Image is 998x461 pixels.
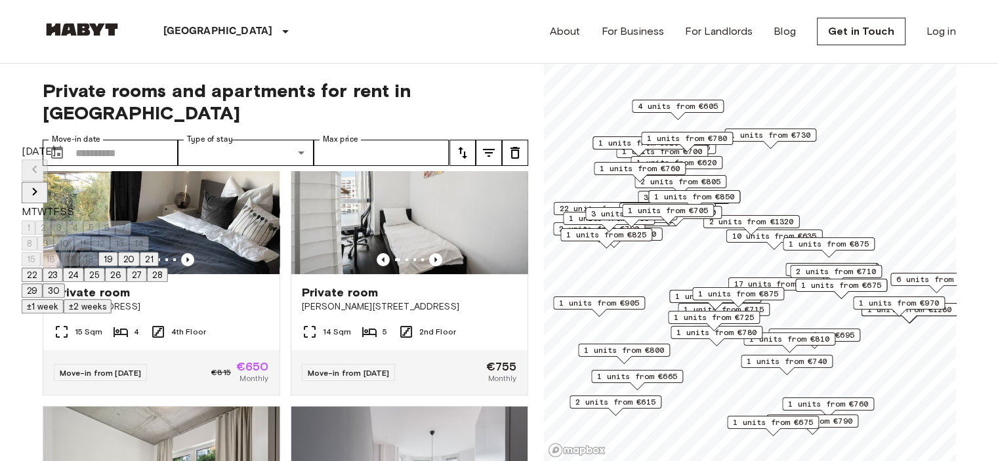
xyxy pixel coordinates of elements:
[636,157,717,169] span: 1 units from €620
[502,140,528,166] button: tune
[302,300,517,313] span: [PERSON_NAME][STREET_ADDRESS]
[772,415,852,427] span: 1 units from €790
[22,252,41,266] button: 15
[675,291,755,302] span: 1 units from €835
[51,220,67,235] button: 3
[383,326,387,338] span: 5
[790,265,882,285] div: Map marker
[585,207,677,228] div: Map marker
[449,140,476,166] button: tune
[127,268,147,282] button: 27
[147,268,168,282] button: 28
[709,216,793,228] span: 2 units from €1320
[578,344,670,364] div: Map marker
[801,279,881,291] span: 1 units from €675
[640,176,720,188] span: 2 units from €805
[766,414,858,435] div: Map marker
[323,326,352,338] span: 14 Sqm
[859,297,939,309] span: 1 units from €970
[569,212,649,224] span: 1 units from €895
[187,134,233,145] label: Type of stay
[671,326,762,346] div: Map marker
[782,397,874,418] div: Map marker
[84,268,105,282] button: 25
[22,283,43,298] button: 29
[47,205,53,218] span: Thursday
[115,220,131,235] button: 7
[22,298,168,314] div: Move In Flexibility
[674,311,754,323] span: 1 units from €725
[630,206,722,226] div: Map marker
[733,416,813,428] span: 1 units from €675
[553,202,650,222] div: Map marker
[647,132,727,144] span: 1 units from €780
[211,367,231,378] span: €815
[118,252,140,266] button: 20
[419,326,456,338] span: 2nd Floor
[728,277,824,298] div: Map marker
[163,24,273,39] p: [GEOGRAPHIC_DATA]
[236,361,269,372] span: €650
[703,215,799,235] div: Map marker
[22,299,64,313] button: ±1 week
[853,296,945,317] div: Map marker
[749,333,829,345] span: 1 units from €810
[140,252,159,266] button: 21
[22,220,35,235] button: 1
[572,228,656,240] span: 1 units from €1200
[22,236,37,251] button: 8
[676,327,757,338] span: 1 units from €780
[83,220,99,235] button: 5
[591,208,671,220] span: 3 units from €625
[43,268,63,282] button: 23
[648,190,740,210] div: Map marker
[570,395,661,416] div: Map marker
[563,212,655,232] div: Map marker
[732,230,816,242] span: 10 units from €635
[734,278,818,290] span: 17 units from €720
[774,24,796,39] a: Blog
[64,299,112,313] button: ±2 weeks
[52,134,100,145] label: Move-in date
[37,236,54,251] button: 9
[741,355,833,375] div: Map marker
[638,100,718,112] span: 4 units from €605
[559,203,644,214] span: 22 units from €655
[560,228,652,249] div: Map marker
[129,236,149,251] button: 14
[597,371,677,382] span: 1 units from €665
[31,205,37,218] span: Tuesday
[67,220,83,235] button: 4
[628,205,708,216] span: 1 units from €705
[41,252,60,266] button: 16
[692,287,784,308] div: Map marker
[553,222,645,243] div: Map marker
[727,416,819,436] div: Map marker
[669,290,761,310] div: Map marker
[99,220,115,235] button: 6
[619,203,715,223] div: Map marker
[22,205,31,218] span: Monday
[789,238,869,250] span: 1 units from €875
[591,370,683,390] div: Map marker
[584,344,664,356] span: 1 units from €800
[890,273,982,293] div: Map marker
[625,203,709,215] span: 16 units from €645
[593,136,684,157] div: Map marker
[134,326,139,338] span: 4
[22,268,43,282] button: 22
[559,223,639,235] span: 2 units from €790
[817,18,905,45] a: Get in Touch
[896,273,976,285] span: 6 units from €645
[791,264,871,275] span: 1 units from €710
[37,205,47,218] span: Wednesday
[60,368,142,378] span: Move-in from [DATE]
[22,144,168,159] div: [DATE]
[54,236,74,251] button: 10
[43,79,528,124] span: Private rooms and apartments for rent in [GEOGRAPHIC_DATA]
[43,23,121,36] img: Habyt
[476,140,502,166] button: tune
[98,252,118,266] button: 19
[685,24,753,39] a: For Landlords
[641,132,733,152] div: Map marker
